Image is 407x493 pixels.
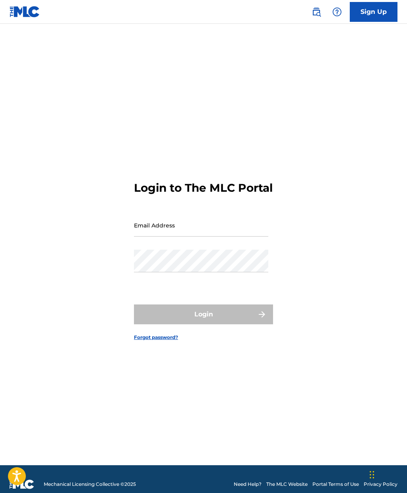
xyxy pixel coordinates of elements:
[10,480,34,489] img: logo
[312,481,359,488] a: Portal Terms of Use
[367,455,407,493] iframe: Chat Widget
[266,481,308,488] a: The MLC Website
[134,334,178,341] a: Forgot password?
[134,181,273,195] h3: Login to The MLC Portal
[350,2,397,22] a: Sign Up
[308,4,324,20] a: Public Search
[370,463,374,487] div: Drag
[10,6,40,17] img: MLC Logo
[312,7,321,17] img: search
[234,481,262,488] a: Need Help?
[332,7,342,17] img: help
[44,481,136,488] span: Mechanical Licensing Collective © 2025
[329,4,345,20] div: Help
[364,481,397,488] a: Privacy Policy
